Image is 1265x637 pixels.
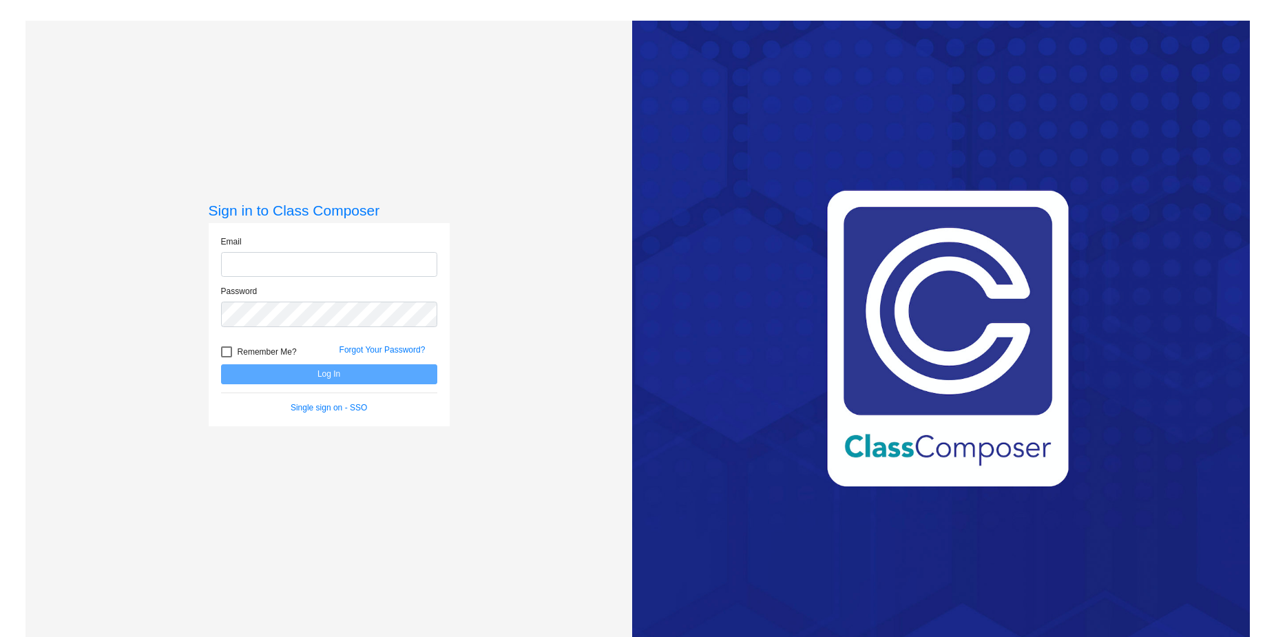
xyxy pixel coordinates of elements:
h3: Sign in to Class Composer [209,202,450,219]
button: Log In [221,364,437,384]
span: Remember Me? [238,344,297,360]
label: Email [221,236,242,248]
a: Forgot Your Password? [339,345,426,355]
label: Password [221,285,258,297]
a: Single sign on - SSO [291,403,367,413]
